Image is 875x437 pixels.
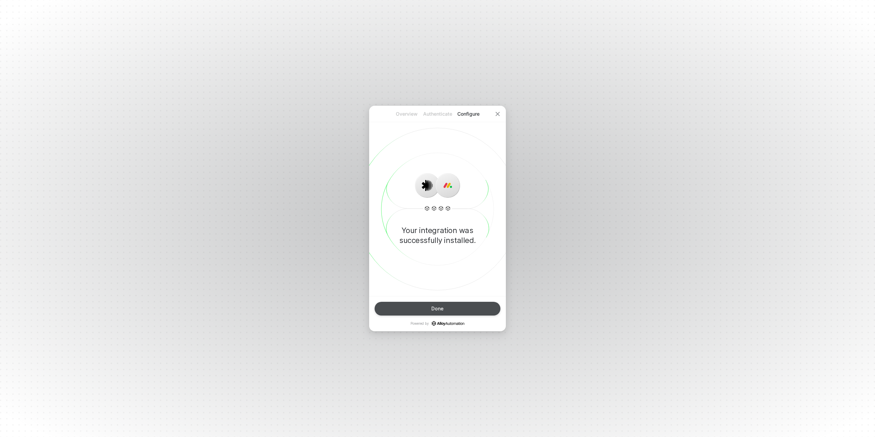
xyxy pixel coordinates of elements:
button: Done [375,302,500,316]
img: icon [442,180,453,191]
p: Your integration was successfully installed. [380,226,495,245]
span: icon-close [495,111,500,117]
a: icon-success [432,321,465,326]
p: Authenticate [422,111,453,117]
div: Done [431,306,444,311]
p: Overview [391,111,422,117]
p: Powered by [410,321,465,326]
img: icon [422,180,433,191]
p: Configure [453,111,484,117]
